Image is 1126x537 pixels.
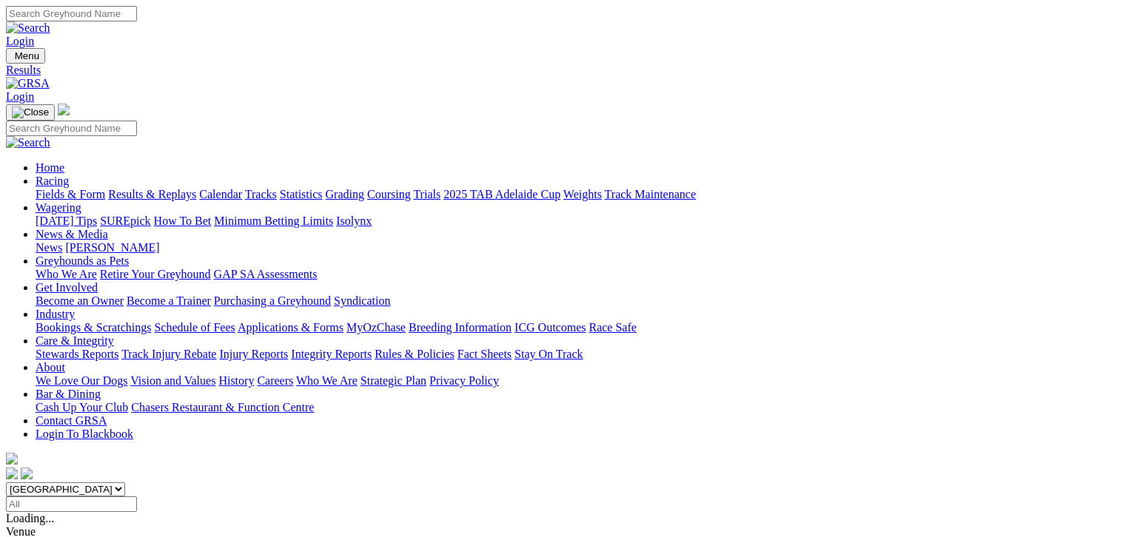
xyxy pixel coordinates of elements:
a: Results & Replays [108,188,196,200]
a: Purchasing a Greyhound [214,294,331,307]
a: Get Involved [36,281,98,294]
a: GAP SA Assessments [214,268,318,280]
a: About [36,361,65,374]
a: Race Safe [589,321,636,334]
a: Careers [257,374,293,387]
a: Contact GRSA [36,414,107,427]
span: Loading... [6,512,54,524]
a: Tracks [245,188,277,200]
a: Applications & Forms [238,321,344,334]
div: Industry [36,321,1120,334]
a: Fact Sheets [458,348,512,360]
div: Get Involved [36,294,1120,308]
a: Bookings & Scratchings [36,321,151,334]
img: Close [12,107,49,118]
a: Stewards Reports [36,348,118,360]
img: Search [6,21,50,35]
a: Trials [413,188,440,200]
a: Racing [36,175,69,187]
input: Search [6,121,137,136]
a: We Love Our Dogs [36,374,127,387]
a: Schedule of Fees [154,321,235,334]
img: twitter.svg [21,467,33,479]
a: Bar & Dining [36,388,101,400]
a: Statistics [280,188,323,200]
a: MyOzChase [346,321,406,334]
a: Become an Owner [36,294,124,307]
a: Care & Integrity [36,334,114,347]
a: Isolynx [336,215,372,227]
div: News & Media [36,241,1120,254]
a: Minimum Betting Limits [214,215,333,227]
a: Calendar [199,188,242,200]
div: About [36,374,1120,388]
a: Weights [563,188,602,200]
a: News & Media [36,228,108,240]
a: Become a Trainer [127,294,211,307]
a: Wagering [36,201,81,214]
a: Syndication [334,294,390,307]
a: SUREpick [100,215,150,227]
a: How To Bet [154,215,212,227]
a: Cash Up Your Club [36,401,128,413]
a: Chasers Restaurant & Function Centre [131,401,314,413]
img: logo-grsa-white.png [58,104,70,115]
a: Track Injury Rebate [121,348,216,360]
a: Rules & Policies [375,348,455,360]
a: Results [6,64,1120,77]
a: Injury Reports [219,348,288,360]
a: Breeding Information [409,321,512,334]
a: Retire Your Greyhound [100,268,211,280]
div: Racing [36,188,1120,201]
img: Search [6,136,50,149]
div: Bar & Dining [36,401,1120,414]
img: GRSA [6,77,50,90]
a: 2025 TAB Adelaide Cup [443,188,560,200]
a: Greyhounds as Pets [36,254,129,267]
button: Toggle navigation [6,48,45,64]
a: Who We Are [36,268,97,280]
input: Search [6,6,137,21]
a: Grading [326,188,364,200]
a: Coursing [367,188,411,200]
div: Greyhounds as Pets [36,268,1120,281]
a: Who We Are [296,374,358,387]
img: facebook.svg [6,467,18,479]
a: [DATE] Tips [36,215,97,227]
a: Track Maintenance [605,188,696,200]
div: Wagering [36,215,1120,228]
a: Login To Blackbook [36,428,133,440]
div: Care & Integrity [36,348,1120,361]
a: Strategic Plan [361,374,426,387]
a: [PERSON_NAME] [65,241,159,254]
a: Home [36,161,64,174]
a: Login [6,35,34,47]
a: Fields & Form [36,188,105,200]
a: Login [6,90,34,103]
a: Vision and Values [130,374,215,387]
a: Privacy Policy [429,374,499,387]
a: Integrity Reports [291,348,372,360]
a: Industry [36,308,75,320]
img: logo-grsa-white.png [6,453,18,465]
a: News [36,241,62,254]
a: Stay On Track [515,348,583,360]
input: Select date [6,496,137,512]
a: ICG Outcomes [515,321,586,334]
a: History [218,374,254,387]
span: Menu [15,50,39,61]
button: Toggle navigation [6,104,55,121]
